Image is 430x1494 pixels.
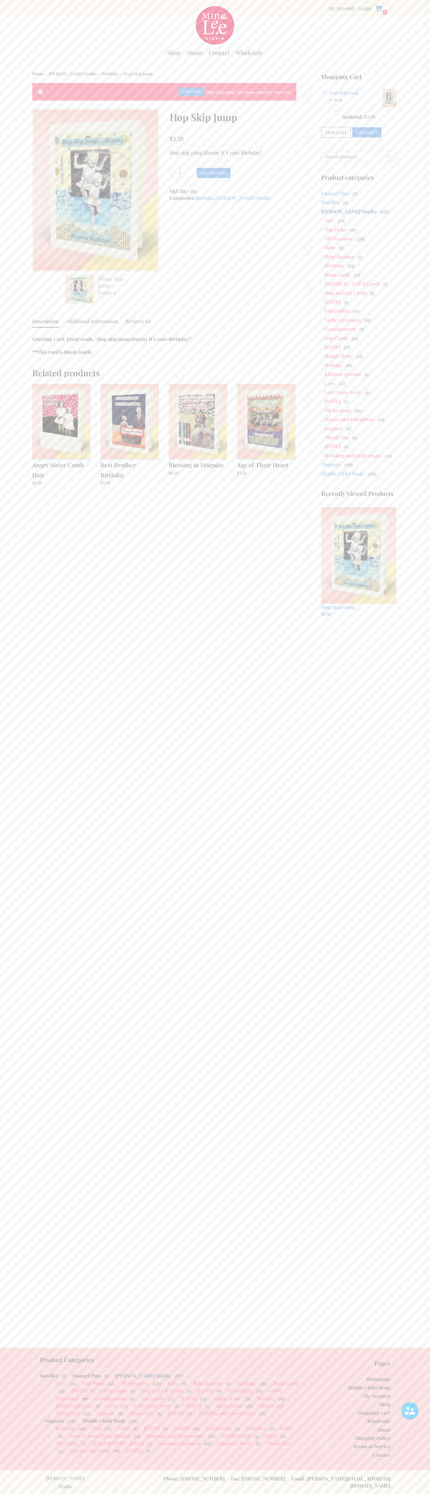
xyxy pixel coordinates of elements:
span: (15) [343,345,351,350]
span: (21) [351,336,359,342]
a: Hop Skip Jump [321,507,396,611]
span: (18) [353,273,361,278]
a: View cart [321,127,351,138]
span: (9) [338,245,344,251]
span: (13) [83,1411,90,1417]
span: (8) [369,291,375,296]
h2: Age of Their Heart [237,459,295,470]
span: (1) [343,399,349,405]
span: $ [237,471,239,476]
span: (9) [269,1426,275,1432]
span: (42) [349,227,357,233]
h1: Hop Skip Jump [170,109,296,125]
img: Hop Skip Jump - Image 2 [97,275,127,297]
span: $ [101,481,103,485]
a: Additional information [66,315,118,327]
a: Kitchen Queens [56,1402,92,1409]
a: Shop [167,49,180,57]
a: Holiday [257,1395,275,1401]
a: Kitchen Queens [325,371,361,377]
span: (10) [355,354,363,359]
span: (4) [342,200,348,206]
span: (9) [118,1411,124,1417]
div: Primary Menu [167,46,263,60]
span: (25) [207,1434,215,1439]
div: Secondary Menu [329,5,372,11]
span: (42) [107,1381,115,1387]
a: View cart [179,88,204,96]
p: Recently Viewed Products [321,490,396,497]
a: Blessing in Disguise $3.50 [169,384,227,477]
a: Contact [209,49,230,57]
span: $ [32,481,34,485]
a: Love or Something Similar [69,1433,130,1439]
span: (93) [259,1381,267,1387]
span: $ [169,471,171,476]
span: (6) [352,435,357,441]
span: (4) [343,300,349,305]
span: (236) [367,472,377,477]
a: Best Brother Birthday $3.50 [101,384,159,487]
span: » [44,71,49,76]
a: Oh So Sassy [216,1402,243,1409]
p: Product Categories [40,1356,301,1363]
p: Shopping Cart [321,73,396,80]
span: $ [170,136,173,142]
span: (190) [344,462,353,468]
span: (21) [167,1396,175,1402]
span: (5) [357,255,363,260]
h2: Best Brother Birthday [101,459,159,480]
span: SKU: [170,188,296,195]
a: Birthday [56,1425,75,1431]
bdi: 3.50 [321,612,331,617]
span: (128) [356,236,365,242]
span: $ [334,98,336,102]
a: Marriage and Anniversary [146,1433,204,1439]
span: (93) [347,263,355,269]
a: Terms of Service [353,1443,390,1449]
a: Support [97,1410,115,1416]
span: (20) [255,1389,263,1394]
a: Top Picks [325,226,346,233]
a: Baby [168,1380,178,1386]
a: Enamel Pins [321,190,349,196]
span: (14) [385,453,393,459]
a: Enamel Pins [73,1372,101,1379]
span: (4) [95,1404,101,1409]
span: (497) [174,1373,183,1379]
a: [GEOGRAPHIC_DATA] [93,1440,144,1446]
a: Bundles [321,199,339,205]
span: $ [364,114,367,120]
span: (46) [345,363,353,369]
span: Hop Skip Jump [321,604,355,610]
span: (10) [192,1426,200,1432]
span: (14) [69,1381,77,1387]
span: (5) [226,1381,231,1387]
img: Blessing in Disguise [169,384,227,459]
span: 1 [382,10,387,15]
span: (6) [156,1411,162,1417]
a: Family [174,1425,189,1431]
span: (3) [280,1434,286,1439]
a: All Occasion [325,235,353,242]
a: About [377,1426,390,1433]
span: (15) [199,1396,207,1402]
span: (8) [186,1389,192,1394]
a: Love [325,380,335,386]
a: Friendship [228,1387,252,1394]
bdi: 3.50 [169,471,178,476]
span: (69) [354,408,362,414]
input: Search products… [321,152,396,162]
span: (14) [258,1411,266,1417]
a: Description [32,315,59,327]
a: [DATE] [126,1447,142,1454]
span: (497) [380,209,389,215]
span: (5) [145,1449,151,1454]
a: [PERSON_NAME] Studio [115,1372,171,1379]
a: Top Picks [83,1380,104,1386]
span: (5) [130,1389,136,1394]
bdi: 3.50 [32,481,42,485]
a: [DATE] [198,1387,213,1394]
span: (15) [104,1426,112,1432]
strong: Subtotal: [342,113,363,120]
